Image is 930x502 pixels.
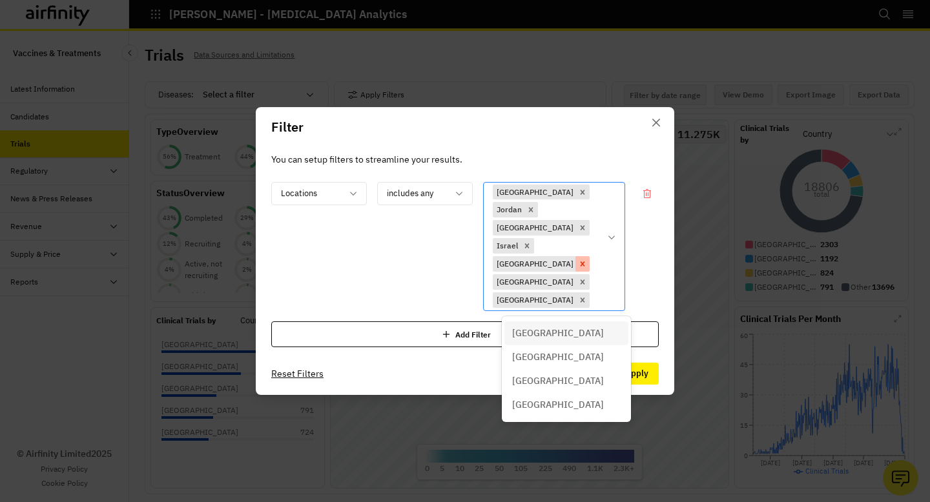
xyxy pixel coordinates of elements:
div: Add Filter [271,321,659,347]
div: Remove [object Object] [524,202,538,217]
button: Reset Filters [271,363,324,384]
div: Remove [object Object] [575,220,590,236]
p: [GEOGRAPHIC_DATA] [512,398,604,412]
button: Close [646,112,666,133]
p: [GEOGRAPHIC_DATA] [512,326,604,340]
header: Filter [256,107,674,147]
p: [GEOGRAPHIC_DATA] [497,222,573,234]
p: [GEOGRAPHIC_DATA] [512,350,604,364]
p: [GEOGRAPHIC_DATA] [497,294,573,306]
p: [GEOGRAPHIC_DATA] [497,258,573,270]
div: Remove [object Object] [575,256,590,272]
div: Remove [object Object] [520,238,534,254]
p: [GEOGRAPHIC_DATA] [497,276,573,288]
p: Jordan [497,204,522,216]
div: Remove [object Object] [575,185,590,200]
p: [GEOGRAPHIC_DATA] [497,186,573,198]
div: Remove [object Object] [575,310,590,326]
p: You can setup filters to streamline your results. [271,152,659,166]
div: Remove [object Object] [575,274,590,290]
p: Israel [497,240,518,252]
div: Remove [object Object] [575,292,590,308]
p: [GEOGRAPHIC_DATA] [512,374,604,388]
